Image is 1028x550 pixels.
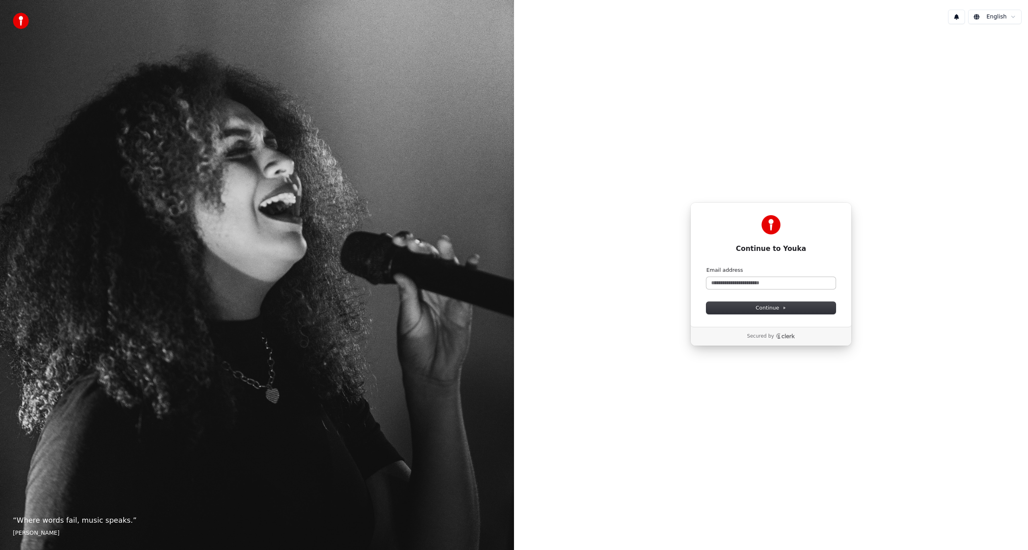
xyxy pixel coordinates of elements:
[13,515,501,526] p: “ Where words fail, music speaks. ”
[706,267,743,274] label: Email address
[706,244,836,254] h1: Continue to Youka
[761,215,781,234] img: Youka
[747,333,774,340] p: Secured by
[756,304,786,312] span: Continue
[13,529,501,537] footer: [PERSON_NAME]
[706,302,836,314] button: Continue
[13,13,29,29] img: youka
[776,333,795,339] a: Clerk logo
